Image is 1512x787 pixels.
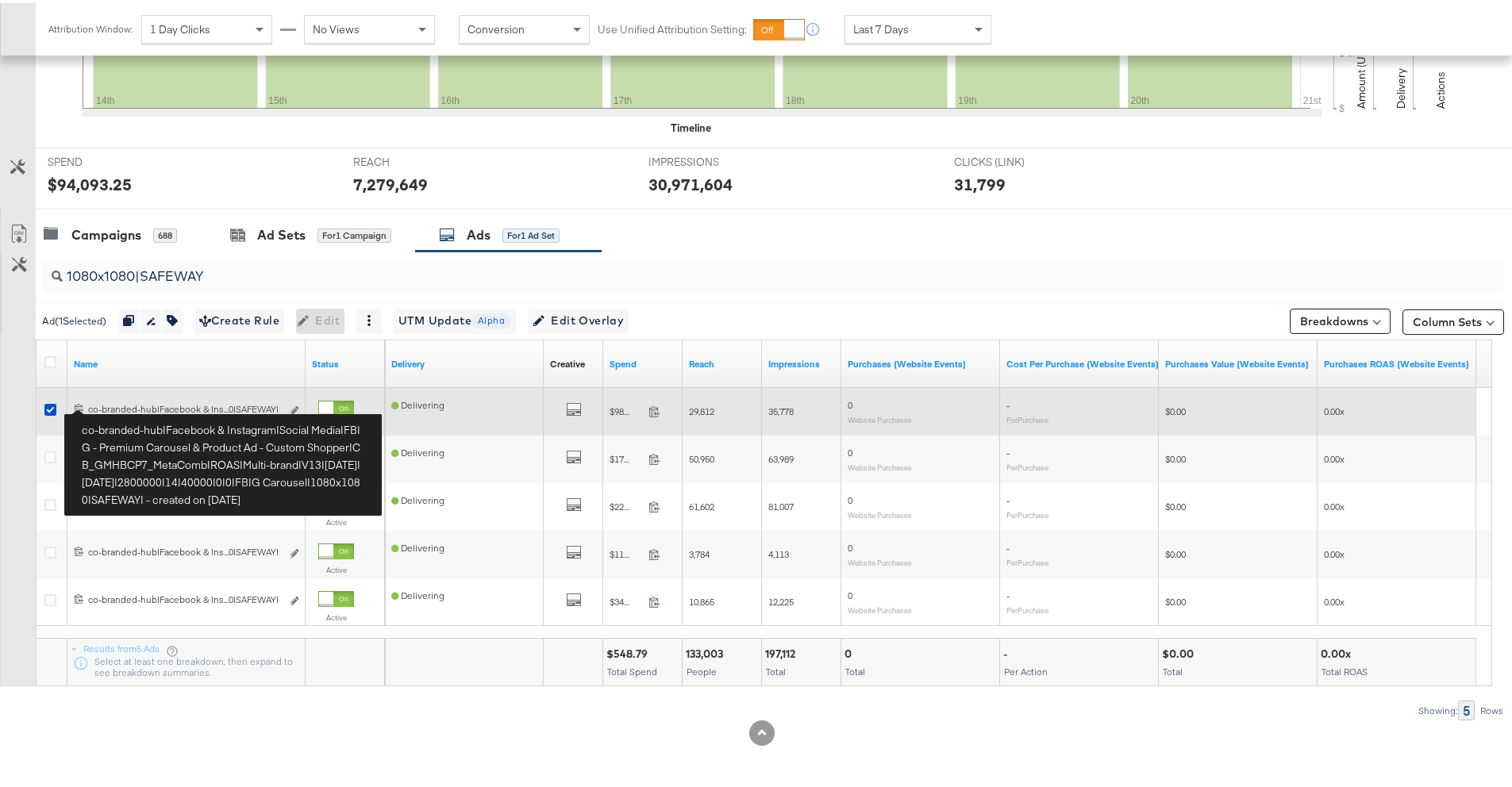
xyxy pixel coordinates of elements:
[467,19,525,33] span: Conversion
[848,396,852,408] span: 0
[768,450,794,462] span: 63,989
[502,225,560,240] div: for 1 Ad Set
[1354,36,1368,106] text: Amount (USD)
[318,514,354,524] label: Active
[318,562,354,572] label: Active
[1165,497,1186,509] span: $0.00
[1006,555,1048,564] sub: Per Purchase
[1006,491,1010,503] span: -
[312,355,379,367] a: Shows the current state of your Ad.
[686,643,728,658] div: 133,003
[844,643,856,658] div: 0
[1324,450,1345,462] span: 0.00x
[1324,497,1345,509] span: 0.00x
[848,555,912,564] sub: Website Purchases
[848,507,912,516] sub: Website Purchases
[610,545,642,557] span: $11.58
[607,662,657,674] span: Total Spend
[768,402,794,414] span: 35,778
[848,539,852,551] span: 0
[1165,355,1311,367] a: The total value of the purchase actions tracked by your Custom Audience pixel on your website aft...
[954,170,1006,193] div: 31,799
[48,21,133,32] div: Attribution Window:
[1165,545,1186,557] span: $0.00
[1165,593,1186,605] span: $0.00
[318,466,354,477] label: Active
[768,593,794,605] span: 12,225
[88,543,281,555] div: co-branded-hub|Facebook & Ins...0|SAFEWAY|
[768,355,835,367] a: The number of times your ad was served. On mobile apps an ad is counted as served the first time ...
[768,497,794,509] span: 81,007
[318,609,354,620] label: Active
[768,545,789,557] span: 4,113
[845,662,865,674] span: Total
[550,355,585,367] a: Shows the creative associated with your ad.
[1324,355,1470,367] a: The total value of the purchase actions divided by spend tracked by your Custom Audience pixel on...
[1458,697,1475,717] div: 5
[954,152,1073,167] span: CLICKS (LINK)
[1006,443,1010,455] span: -
[391,491,444,503] span: Delivering
[848,412,912,421] sub: Website Purchases
[257,223,306,241] div: Ad Sets
[1006,539,1010,551] span: -
[199,308,279,328] span: Create Rule
[689,355,756,367] a: The number of people your ad was served to.
[610,355,676,367] a: The total amount spent to date.
[1003,643,1012,658] div: -
[74,355,299,367] a: Ad Name.
[1418,702,1458,713] div: Showing:
[88,447,281,460] div: co-branded-hub|Facebook & Ins...0|SAFEWAY|
[848,602,912,612] sub: Website Purchases
[88,590,281,603] div: co-branded-hub|Facebook & Ins...0|SAFEWAY|
[391,396,444,408] span: Delivering
[48,152,167,167] span: SPEND
[1324,402,1345,414] span: 0.00x
[1324,593,1345,605] span: 0.00x
[471,310,511,325] span: Alpha
[1006,396,1010,408] span: -
[689,402,714,414] span: 29,812
[1394,65,1408,106] text: Delivery
[391,443,444,455] span: Delivering
[353,152,472,167] span: REACH
[150,19,210,33] span: 1 Day Clicks
[88,400,281,413] div: co-branded-hub|Facebook & Ins...0|SAFEWAY|
[1006,412,1048,421] sub: Per Purchase
[648,170,733,193] div: 30,971,604
[1004,662,1048,674] span: Per Action
[318,419,354,429] label: Active
[317,225,391,240] div: for 1 Campaign
[550,355,585,367] div: Creative
[1006,355,1159,367] a: The average cost for each purchase tracked by your Custom Audience pixel on your website after pe...
[848,491,852,503] span: 0
[610,450,642,462] span: $176.88
[1402,306,1504,332] button: Column Sets
[610,497,642,509] span: $227.39
[391,539,444,551] span: Delivering
[689,593,714,605] span: 10,865
[689,450,714,462] span: 50,950
[71,223,141,241] div: Campaigns
[848,586,852,598] span: 0
[467,223,491,241] div: Ads
[1165,450,1186,462] span: $0.00
[848,459,912,469] sub: Website Purchases
[1290,305,1391,331] button: Breakdowns
[394,305,516,331] button: UTM UpdateAlpha
[1006,586,1010,598] span: -
[765,643,800,658] div: 197,112
[194,305,284,331] button: Create Rule
[1162,643,1198,658] div: $0.00
[1479,702,1504,713] div: Rows
[153,225,177,240] div: 688
[598,19,747,34] label: Use Unified Attribution Setting:
[1006,459,1048,469] sub: Per Purchase
[1324,545,1345,557] span: 0.00x
[353,170,428,193] div: 7,279,649
[313,19,360,33] span: No Views
[689,497,714,509] span: 61,602
[63,251,1370,282] input: Search Ad Name, ID or Objective
[88,495,281,508] div: co-branded-hub|Facebook & Ins...0|SAFEWAY|
[606,643,652,658] div: $548.79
